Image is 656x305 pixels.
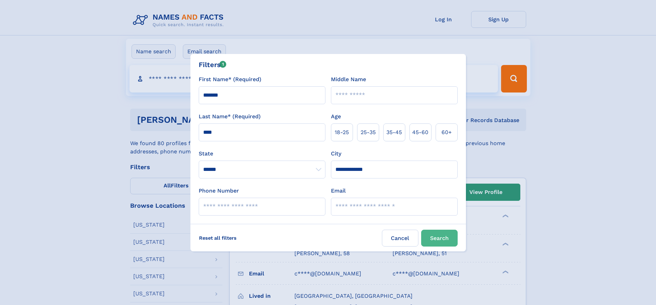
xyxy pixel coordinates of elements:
[331,187,346,195] label: Email
[421,230,458,247] button: Search
[199,187,239,195] label: Phone Number
[199,150,325,158] label: State
[195,230,241,246] label: Reset all filters
[331,150,341,158] label: City
[331,112,341,121] label: Age
[386,128,402,137] span: 35‑45
[412,128,428,137] span: 45‑60
[382,230,418,247] label: Cancel
[335,128,349,137] span: 18‑25
[441,128,452,137] span: 60+
[199,75,261,84] label: First Name* (Required)
[199,112,261,121] label: Last Name* (Required)
[199,59,227,70] div: Filters
[361,128,376,137] span: 25‑35
[331,75,366,84] label: Middle Name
